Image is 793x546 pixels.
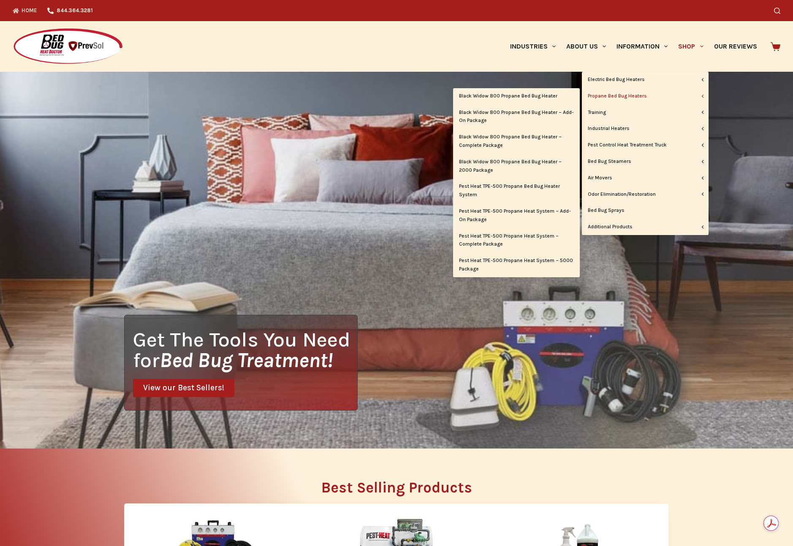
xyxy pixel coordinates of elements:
[453,129,580,154] a: Black Widow 800 Propane Bed Bug Heater – Complete Package
[505,21,561,72] a: Industries
[160,348,333,372] i: Bed Bug Treatment!
[453,253,580,277] a: Pest Heat TPE-500 Propane Heat System – 5000 Package
[709,21,762,72] a: Our Reviews
[582,154,709,170] a: Bed Bug Steamers
[582,121,709,137] a: Industrial Heaters
[582,170,709,186] a: Air Movers
[453,105,580,129] a: Black Widow 800 Propane Bed Bug Heater – Add-On Package
[673,21,709,72] a: Shop
[453,88,580,104] a: Black Widow 800 Propane Bed Bug Heater
[124,480,669,495] h2: Best Selling Products
[143,384,224,392] span: View our Best Sellers!
[453,154,580,178] a: Black Widow 800 Propane Bed Bug Heater – 2000 Package
[453,228,580,253] a: Pest Heat TPE-500 Propane Heat System – Complete Package
[13,28,123,65] img: Prevsol/Bed Bug Heat Doctor
[582,72,709,88] a: Electric Bed Bug Heaters
[582,203,709,219] a: Bed Bug Sprays
[133,329,357,370] h1: Get The Tools You Need for
[611,21,673,72] a: Information
[582,105,709,121] a: Training
[774,8,780,14] button: Search
[453,178,580,203] a: Pest Heat TPE-500 Propane Bed Bug Heater System
[582,88,709,104] a: Propane Bed Bug Heaters
[582,137,709,153] a: Pest Control Heat Treatment Truck
[582,187,709,203] a: Odor Elimination/Restoration
[582,219,709,235] a: Additional Products
[7,3,32,29] button: Open LiveChat chat widget
[133,379,234,397] a: View our Best Sellers!
[505,21,762,72] nav: Primary
[561,21,611,72] a: About Us
[453,203,580,228] a: Pest Heat TPE-500 Propane Heat System – Add-On Package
